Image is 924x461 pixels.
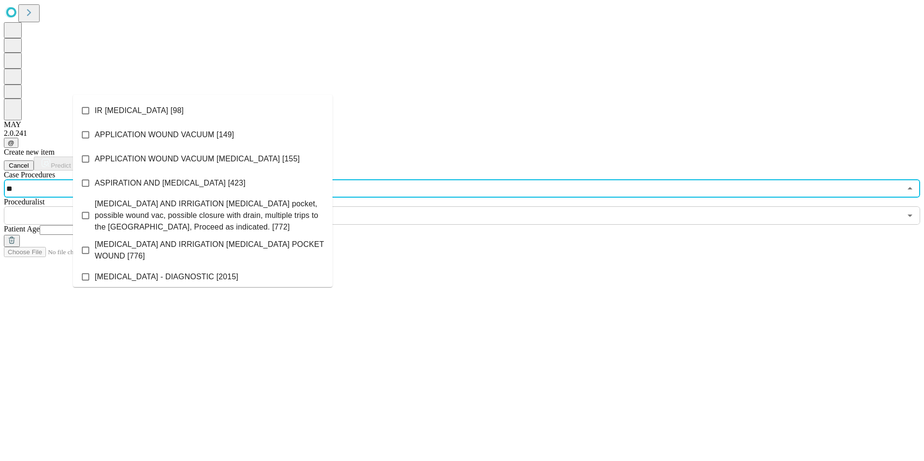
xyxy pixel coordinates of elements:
[95,271,238,283] span: [MEDICAL_DATA] - DIAGNOSTIC [2015]
[95,105,184,116] span: IR [MEDICAL_DATA] [98]
[95,129,234,141] span: APPLICATION WOUND VACUUM [149]
[95,239,325,262] span: [MEDICAL_DATA] AND IRRIGATION [MEDICAL_DATA] POCKET WOUND [776]
[95,177,245,189] span: ASPIRATION AND [MEDICAL_DATA] [423]
[95,198,325,233] span: [MEDICAL_DATA] AND IRRIGATION [MEDICAL_DATA] pocket, possible wound vac, possible closure with dr...
[51,162,71,169] span: Predict
[4,138,18,148] button: @
[4,120,920,129] div: MAY
[4,148,55,156] span: Create new item
[9,162,29,169] span: Cancel
[34,157,78,171] button: Predict
[903,209,917,222] button: Open
[4,129,920,138] div: 2.0.241
[903,182,917,195] button: Close
[95,153,300,165] span: APPLICATION WOUND VACUUM [MEDICAL_DATA] [155]
[4,171,55,179] span: Scheduled Procedure
[4,198,44,206] span: Proceduralist
[4,160,34,171] button: Cancel
[4,225,40,233] span: Patient Age
[8,139,14,146] span: @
